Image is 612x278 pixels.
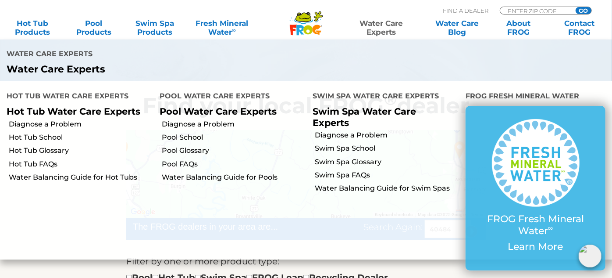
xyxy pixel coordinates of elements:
[162,133,306,142] a: Pool School
[7,88,146,106] h4: Hot Tub Water Care Experts
[70,19,117,36] a: PoolProducts
[315,157,459,167] a: Swim Spa Glossary
[232,27,236,33] sup: ∞
[466,88,605,106] h4: FROG Fresh Mineral Water
[9,146,153,155] a: Hot Tub Glossary
[9,173,153,182] a: Water Balancing Guide for Hot Tubs
[556,19,603,36] a: ContactFROG
[162,159,306,169] a: Pool FAQs
[162,146,306,155] a: Pool Glossary
[313,106,416,128] a: Swim Spa Water Care Experts
[7,64,299,75] p: Water Care Experts
[162,119,306,129] a: Diagnose a Problem
[192,19,252,36] a: Fresh MineralWater∞
[126,254,279,268] label: Filter by one or more product type:
[507,7,566,14] input: Zip Code Form
[483,213,588,237] p: FROG Fresh Mineral Water
[9,19,56,36] a: Hot TubProducts
[495,19,542,36] a: AboutFROG
[7,106,140,117] a: Hot Tub Water Care Experts
[315,144,459,153] a: Swim Spa School
[9,133,153,142] a: Hot Tub School
[434,19,481,36] a: Water CareBlog
[162,173,306,182] a: Water Balancing Guide for Pools
[483,241,588,253] p: Learn More
[7,46,299,64] h4: Water Care Experts
[443,7,488,14] p: Find A Dealer
[9,119,153,129] a: Diagnose a Problem
[342,19,420,36] a: Water CareExperts
[313,88,452,106] h4: Swim Spa Water Care Experts
[9,159,153,169] a: Hot Tub FAQs
[483,119,588,257] a: FROG Fresh Mineral Water∞ Learn More
[315,130,459,140] a: Diagnose a Problem
[315,170,459,180] a: Swim Spa FAQs
[131,19,178,36] a: Swim SpaProducts
[576,7,591,14] input: GO
[315,184,459,193] a: Water Balancing Guide for Swim Spas
[548,224,553,232] sup: ∞
[160,106,277,117] a: Pool Water Care Experts
[160,88,299,106] h4: Pool Water Care Experts
[579,245,601,267] img: openIcon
